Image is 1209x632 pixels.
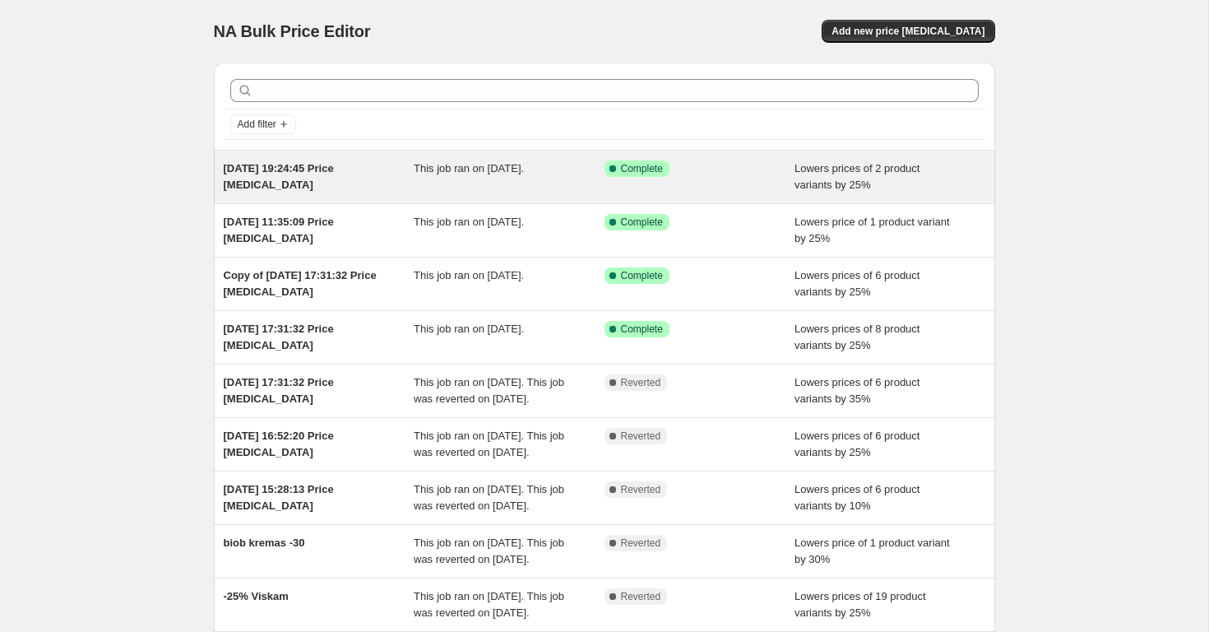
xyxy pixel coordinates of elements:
[224,376,334,405] span: [DATE] 17:31:32 Price [MEDICAL_DATA]
[621,216,663,229] span: Complete
[794,590,926,619] span: Lowers prices of 19 product variants by 25%
[414,162,524,174] span: This job ran on [DATE].
[621,269,663,282] span: Complete
[224,537,305,549] span: biob kremas -30
[224,162,334,191] span: [DATE] 19:24:45 Price [MEDICAL_DATA]
[414,483,564,512] span: This job ran on [DATE]. This job was reverted on [DATE].
[794,430,919,458] span: Lowers prices of 6 product variants by 25%
[621,537,661,550] span: Reverted
[621,376,661,389] span: Reverted
[224,269,377,298] span: Copy of [DATE] 17:31:32 Price [MEDICAL_DATA]
[230,114,296,134] button: Add filter
[224,590,289,602] span: -25% Viskam
[224,323,334,351] span: [DATE] 17:31:32 Price [MEDICAL_DATA]
[414,269,524,281] span: This job ran on [DATE].
[414,376,564,405] span: This job ran on [DATE]. This job was reverted on [DATE].
[831,25,984,38] span: Add new price [MEDICAL_DATA]
[414,216,524,228] span: This job ran on [DATE].
[794,162,919,191] span: Lowers prices of 2 product variants by 25%
[414,590,564,619] span: This job ran on [DATE]. This job was reverted on [DATE].
[794,483,919,512] span: Lowers prices of 6 product variants by 10%
[224,430,334,458] span: [DATE] 16:52:20 Price [MEDICAL_DATA]
[414,537,564,565] span: This job ran on [DATE]. This job was reverted on [DATE].
[214,22,371,40] span: NA Bulk Price Editor
[794,323,919,351] span: Lowers prices of 8 product variants by 25%
[238,118,276,131] span: Add filter
[794,537,950,565] span: Lowers price of 1 product variant by 30%
[414,323,524,335] span: This job ran on [DATE].
[224,216,334,244] span: [DATE] 11:35:09 Price [MEDICAL_DATA]
[621,590,661,603] span: Reverted
[621,483,661,496] span: Reverted
[621,162,663,175] span: Complete
[224,483,334,512] span: [DATE] 15:28:13 Price [MEDICAL_DATA]
[822,20,994,43] button: Add new price [MEDICAL_DATA]
[794,269,919,298] span: Lowers prices of 6 product variants by 25%
[794,376,919,405] span: Lowers prices of 6 product variants by 35%
[794,216,950,244] span: Lowers price of 1 product variant by 25%
[621,323,663,336] span: Complete
[414,430,564,458] span: This job ran on [DATE]. This job was reverted on [DATE].
[621,430,661,443] span: Reverted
